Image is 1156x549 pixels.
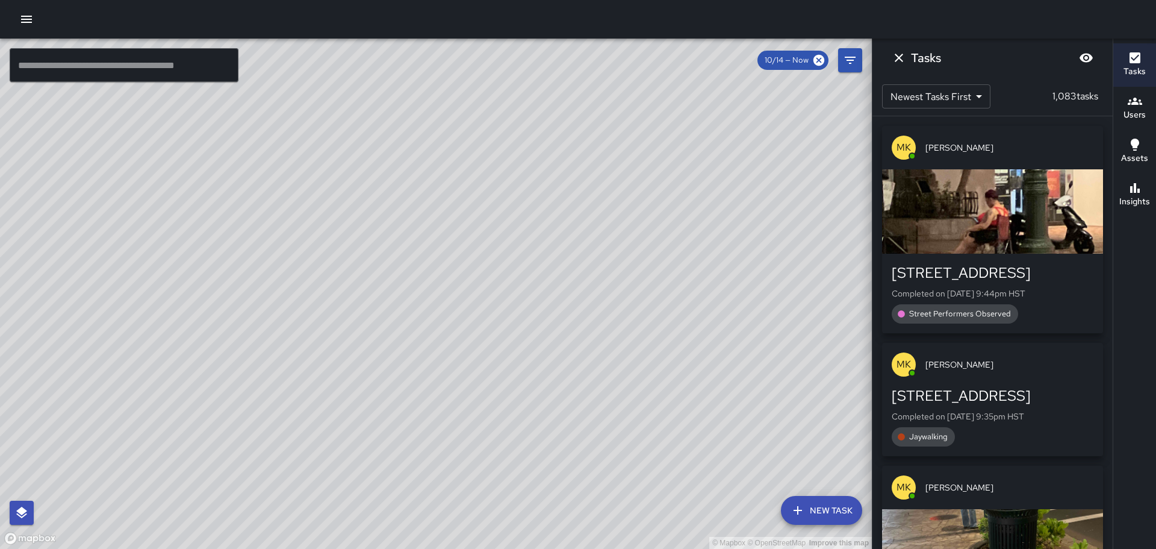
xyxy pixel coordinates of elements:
span: [PERSON_NAME] [925,359,1093,371]
span: 10/14 — Now [757,54,816,66]
p: Completed on [DATE] 9:44pm HST [892,287,1093,300]
div: [STREET_ADDRESS] [892,386,1093,406]
button: Tasks [1113,43,1156,87]
span: Street Performers Observed [902,308,1018,320]
button: New Task [781,496,862,525]
p: MK [897,140,911,155]
button: Blur [1074,46,1098,70]
p: 1,083 tasks [1048,89,1103,104]
span: [PERSON_NAME] [925,482,1093,494]
h6: Tasks [1123,65,1146,78]
button: Dismiss [887,46,911,70]
h6: Insights [1119,195,1150,209]
button: Users [1113,87,1156,130]
p: MK [897,480,911,495]
h6: Tasks [911,48,941,67]
button: Insights [1113,174,1156,217]
p: Completed on [DATE] 9:35pm HST [892,410,1093,422]
button: MK[PERSON_NAME][STREET_ADDRESS]Completed on [DATE] 9:35pm HSTJaywalking [882,343,1103,456]
button: Filters [838,48,862,72]
p: MK [897,357,911,372]
h6: Assets [1121,152,1148,165]
h6: Users [1123,108,1146,122]
span: Jaywalking [902,431,955,443]
div: Newest Tasks First [882,84,990,108]
div: 10/14 — Now [757,51,828,70]
button: Assets [1113,130,1156,174]
span: [PERSON_NAME] [925,142,1093,154]
div: [STREET_ADDRESS] [892,263,1093,283]
button: MK[PERSON_NAME][STREET_ADDRESS]Completed on [DATE] 9:44pm HSTStreet Performers Observed [882,126,1103,333]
